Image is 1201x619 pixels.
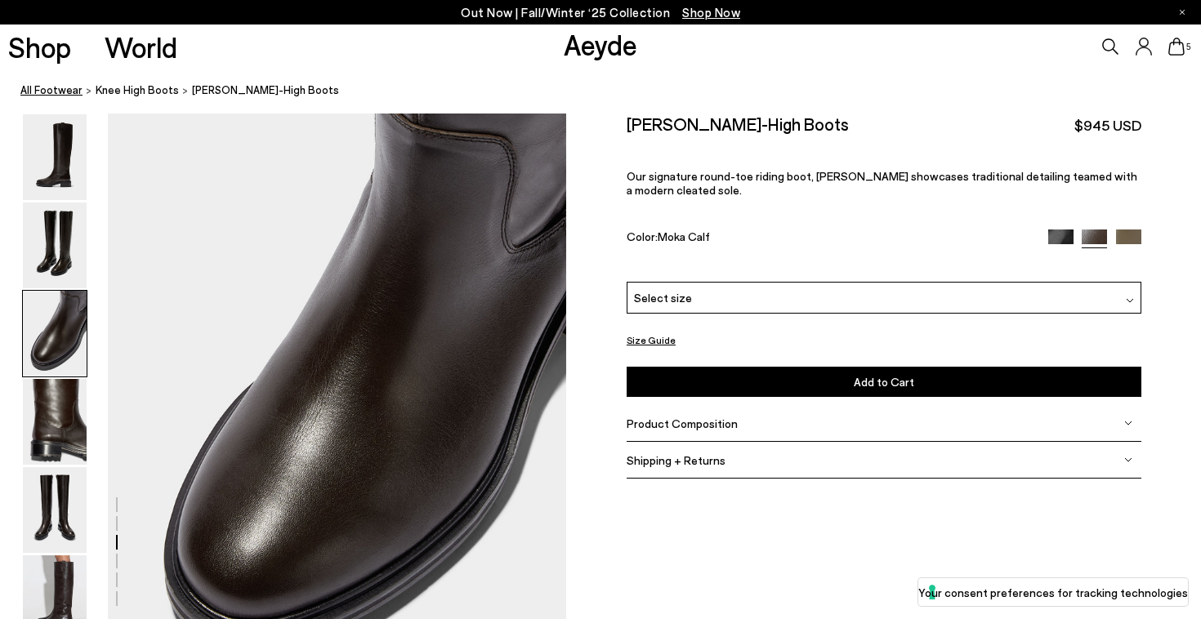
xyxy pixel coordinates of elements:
span: Add to Cart [854,375,914,389]
button: Add to Cart [627,367,1141,397]
label: Your consent preferences for tracking technologies [918,584,1188,601]
div: Color: [627,229,1032,248]
a: Shop [8,33,71,61]
span: $945 USD [1074,115,1141,136]
span: Select size [634,289,692,306]
img: Henry Knee-High Boots - Image 4 [23,379,87,465]
p: Out Now | Fall/Winter ‘25 Collection [461,2,740,23]
span: Navigate to /collections/new-in [682,5,740,20]
h2: [PERSON_NAME]-High Boots [627,114,849,134]
img: svg%3E [1126,296,1134,305]
button: Size Guide [627,330,676,350]
img: svg%3E [1124,419,1132,427]
img: svg%3E [1124,456,1132,464]
span: 5 [1185,42,1193,51]
span: knee high boots [96,83,179,96]
img: Henry Knee-High Boots - Image 5 [23,467,87,553]
img: Henry Knee-High Boots - Image 3 [23,291,87,376]
a: 5 [1168,38,1185,56]
nav: breadcrumb [20,69,1201,114]
p: Our signature round-toe riding boot, [PERSON_NAME] showcases traditional detailing teamed with a ... [627,169,1141,197]
span: Product Composition [627,416,738,430]
img: Henry Knee-High Boots - Image 1 [23,114,87,200]
a: Aeyde [564,27,637,61]
span: Moka Calf [658,229,710,243]
span: [PERSON_NAME]-High Boots [192,82,339,99]
a: World [105,33,177,61]
a: All Footwear [20,82,83,99]
button: Your consent preferences for tracking technologies [918,578,1188,606]
span: Shipping + Returns [627,453,726,467]
a: knee high boots [96,82,179,99]
img: Henry Knee-High Boots - Image 2 [23,203,87,288]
